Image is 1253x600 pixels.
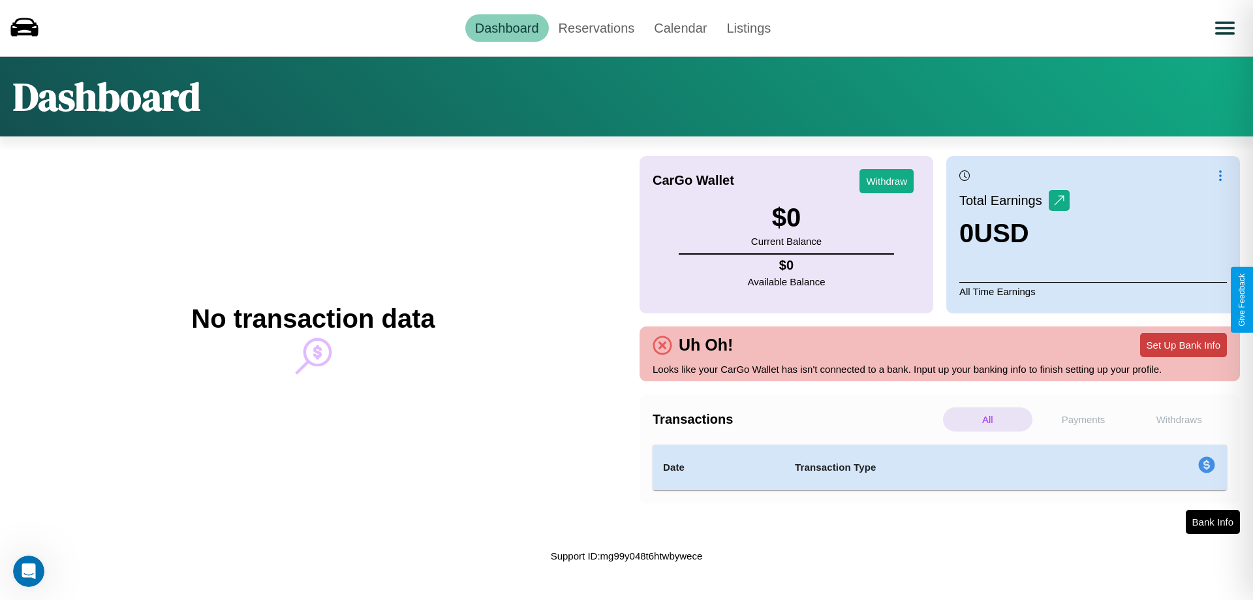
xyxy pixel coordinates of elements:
[551,547,703,565] p: Support ID: mg99y048t6htwbywece
[653,173,734,188] h4: CarGo Wallet
[943,407,1032,432] p: All
[748,258,826,273] h4: $ 0
[13,556,44,587] iframe: Intercom live chat
[959,189,1049,212] p: Total Earnings
[959,282,1227,300] p: All Time Earnings
[663,460,774,475] h4: Date
[1039,407,1128,432] p: Payments
[672,336,739,355] h4: Uh Oh!
[859,169,914,193] button: Withdraw
[644,14,717,42] a: Calendar
[748,273,826,291] p: Available Balance
[1134,407,1224,432] p: Withdraws
[751,203,822,232] h3: $ 0
[13,70,200,123] h1: Dashboard
[653,412,940,427] h4: Transactions
[1207,10,1243,46] button: Open menu
[795,460,1091,475] h4: Transaction Type
[1186,510,1240,534] button: Bank Info
[653,445,1227,490] table: simple table
[1140,333,1227,357] button: Set Up Bank Info
[1237,274,1246,326] div: Give Feedback
[959,219,1070,248] h3: 0 USD
[549,14,645,42] a: Reservations
[191,304,435,334] h2: No transaction data
[653,360,1227,378] p: Looks like your CarGo Wallet has isn't connected to a bank. Input up your banking info to finish ...
[465,14,549,42] a: Dashboard
[717,14,781,42] a: Listings
[751,232,822,250] p: Current Balance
